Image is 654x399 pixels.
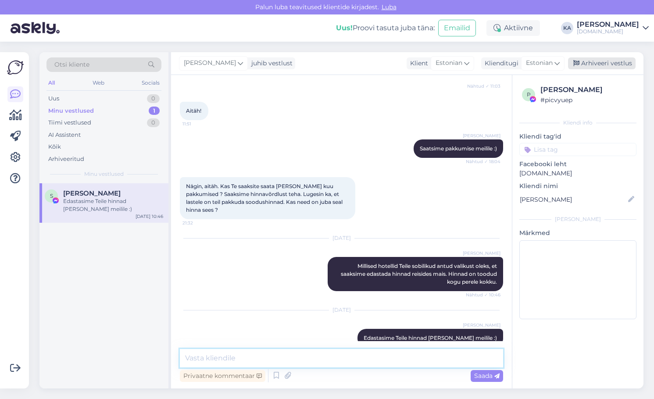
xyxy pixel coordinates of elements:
[466,292,500,298] span: Nähtud ✓ 10:46
[577,21,639,28] div: [PERSON_NAME]
[63,197,163,213] div: Edastasime Teile hinnad [PERSON_NAME] meilile :)
[48,118,91,127] div: Tiimi vestlused
[140,77,161,89] div: Socials
[436,58,462,68] span: Estonian
[519,228,636,238] p: Märkmed
[46,77,57,89] div: All
[519,182,636,191] p: Kliendi nimi
[519,215,636,223] div: [PERSON_NAME]
[486,20,540,36] div: Aktiivne
[48,131,81,139] div: AI Assistent
[540,95,634,105] div: # picvyuep
[186,107,201,114] span: Aitäh!
[147,118,160,127] div: 0
[438,20,476,36] button: Emailid
[463,132,500,139] span: [PERSON_NAME]
[467,83,500,89] span: Nähtud ✓ 11:03
[463,250,500,256] span: [PERSON_NAME]
[54,60,89,69] span: Otsi kliente
[568,57,636,69] div: Arhiveeri vestlus
[527,91,531,98] span: p
[519,160,636,169] p: Facebooki leht
[540,85,634,95] div: [PERSON_NAME]
[180,306,503,314] div: [DATE]
[519,132,636,141] p: Kliendi tag'id
[379,3,399,11] span: Luba
[520,195,626,204] input: Lisa nimi
[48,155,84,164] div: Arhiveeritud
[336,24,353,32] b: Uus!
[577,21,649,35] a: [PERSON_NAME][DOMAIN_NAME]
[180,234,503,242] div: [DATE]
[519,119,636,127] div: Kliendi info
[7,59,24,76] img: Askly Logo
[84,170,124,178] span: Minu vestlused
[407,59,428,68] div: Klient
[481,59,518,68] div: Klienditugi
[420,145,497,152] span: Saatsime pakkumise meilile :)
[474,372,500,380] span: Saada
[526,58,553,68] span: Estonian
[149,107,160,115] div: 1
[186,183,344,213] span: Nägin, aitäh. Kas Te saaksite saata [PERSON_NAME] kuu pakkumised ? Saaksime hinnavõrdlust teha. L...
[48,142,61,151] div: Kõik
[184,58,236,68] span: [PERSON_NAME]
[463,322,500,328] span: [PERSON_NAME]
[466,158,500,165] span: Nähtud ✓ 18:04
[577,28,639,35] div: [DOMAIN_NAME]
[48,94,59,103] div: Uus
[182,121,215,127] span: 11:51
[341,263,498,285] span: Millised hotellid Teile sobilikud antud valikust oleks, et saaksime edastada hinnad reisides mais...
[182,220,215,226] span: 21:32
[561,22,573,34] div: KA
[248,59,293,68] div: juhib vestlust
[519,169,636,178] p: [DOMAIN_NAME]
[48,107,94,115] div: Minu vestlused
[50,192,53,199] span: S
[91,77,106,89] div: Web
[180,370,265,382] div: Privaatne kommentaar
[336,23,435,33] div: Proovi tasuta juba täna:
[364,335,497,341] span: Edastasime Teile hinnad [PERSON_NAME] meilile :)
[519,143,636,156] input: Lisa tag
[63,189,121,197] span: Siiri Jänes
[147,94,160,103] div: 0
[136,213,163,220] div: [DATE] 10:46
